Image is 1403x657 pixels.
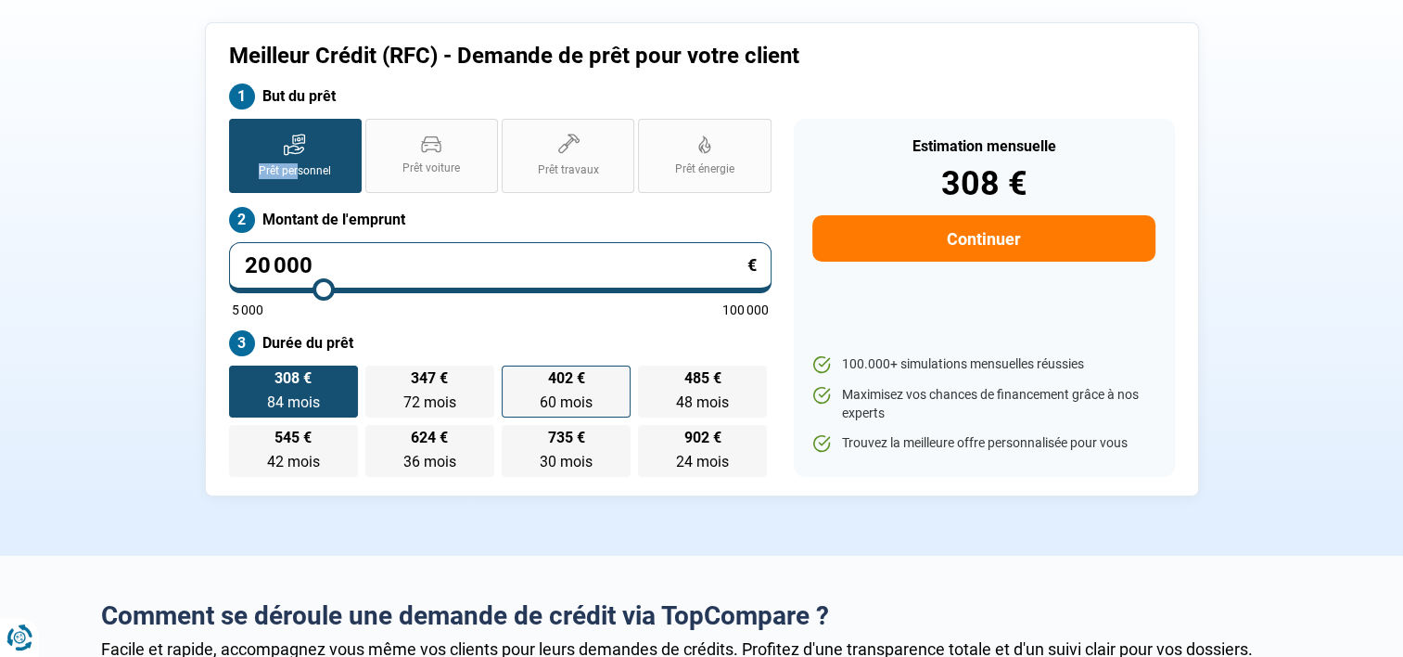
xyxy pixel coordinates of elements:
[403,453,456,470] span: 36 mois
[267,453,320,470] span: 42 mois
[267,393,320,411] span: 84 mois
[403,393,456,411] span: 72 mois
[684,431,721,445] span: 902 €
[259,163,331,179] span: Prêt personnel
[675,161,734,177] span: Prêt énergie
[676,453,729,470] span: 24 mois
[548,431,585,445] span: 735 €
[540,453,593,470] span: 30 mois
[229,330,772,356] label: Durée du prêt
[812,139,1154,154] div: Estimation mensuelle
[411,431,448,445] span: 624 €
[684,371,721,386] span: 485 €
[548,371,585,386] span: 402 €
[274,371,312,386] span: 308 €
[411,371,448,386] span: 347 €
[538,162,599,178] span: Prêt travaux
[812,355,1154,374] li: 100.000+ simulations mensuelles réussies
[676,393,729,411] span: 48 mois
[812,167,1154,200] div: 308 €
[229,207,772,233] label: Montant de l'emprunt
[101,600,1303,632] h2: Comment se déroule une demande de crédit via TopCompare ?
[274,431,312,445] span: 545 €
[229,43,933,70] h1: Meilleur Crédit (RFC) - Demande de prêt pour votre client
[812,386,1154,422] li: Maximisez vos chances de financement grâce à nos experts
[747,257,757,274] span: €
[722,303,769,316] span: 100 000
[232,303,263,316] span: 5 000
[540,393,593,411] span: 60 mois
[812,215,1154,262] button: Continuer
[402,161,460,176] span: Prêt voiture
[229,84,772,109] label: But du prêt
[812,434,1154,453] li: Trouvez la meilleure offre personnalisée pour vous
